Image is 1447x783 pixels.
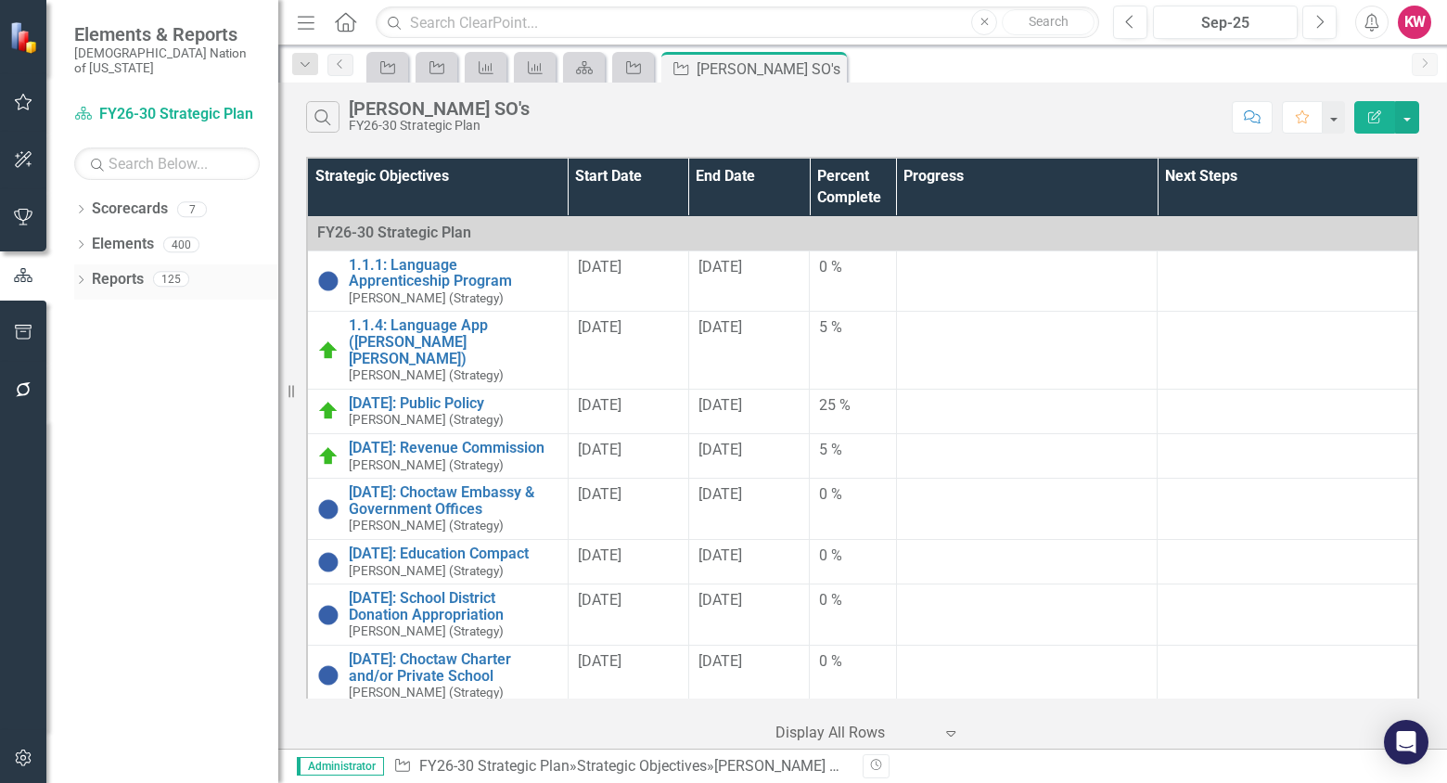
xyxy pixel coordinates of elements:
[810,584,897,646] td: Double-Click to Edit
[819,546,887,567] div: 0 %
[810,434,897,479] td: Double-Click to Edit
[349,98,530,119] div: [PERSON_NAME] SO's
[819,590,887,611] div: 0 %
[698,318,742,336] span: [DATE]
[349,484,558,517] a: [DATE]: Choctaw Embassy & Government Offices
[92,234,154,255] a: Elements
[1153,6,1298,39] button: Sep-25
[349,519,504,533] small: [PERSON_NAME] (Strategy)
[349,590,558,623] a: [DATE]: School District Donation Appropriation
[688,645,809,706] td: Double-Click to Edit
[349,686,504,700] small: [PERSON_NAME] (Strategy)
[297,757,384,776] span: Administrator
[810,389,897,433] td: Double-Click to Edit
[349,291,504,305] small: [PERSON_NAME] (Strategy)
[714,757,858,775] div: [PERSON_NAME] SO's
[1029,14,1069,29] span: Search
[810,479,897,540] td: Double-Click to Edit
[1158,434,1418,479] td: Double-Click to Edit
[1158,389,1418,433] td: Double-Click to Edit
[349,317,558,366] a: 1.1.4: Language App ([PERSON_NAME] [PERSON_NAME])
[568,389,688,433] td: Double-Click to Edit
[578,546,621,564] span: [DATE]
[896,645,1157,706] td: Double-Click to Edit
[568,540,688,584] td: Double-Click to Edit
[896,540,1157,584] td: Double-Click to Edit
[1384,720,1428,764] div: Open Intercom Messenger
[698,485,742,503] span: [DATE]
[1158,250,1418,312] td: Double-Click to Edit
[307,645,568,706] td: Double-Click to Edit Right Click for Context Menu
[1398,6,1431,39] button: KW
[819,440,887,461] div: 5 %
[74,23,260,45] span: Elements & Reports
[349,651,558,684] a: [DATE]: Choctaw Charter and/or Private School
[896,584,1157,646] td: Double-Click to Edit
[568,312,688,389] td: Double-Click to Edit
[1002,9,1095,35] button: Search
[578,591,621,609] span: [DATE]
[819,257,887,278] div: 0 %
[697,58,842,81] div: [PERSON_NAME] SO's
[307,250,568,312] td: Double-Click to Edit Right Click for Context Menu
[578,441,621,458] span: [DATE]
[349,440,558,456] a: [DATE]: Revenue Commission
[1158,645,1418,706] td: Double-Click to Edit
[74,148,260,180] input: Search Below...
[317,400,339,422] img: On Target
[896,479,1157,540] td: Double-Click to Edit
[819,317,887,339] div: 5 %
[819,484,887,506] div: 0 %
[1158,479,1418,540] td: Double-Click to Edit
[307,312,568,389] td: Double-Click to Edit Right Click for Context Menu
[9,20,42,53] img: ClearPoint Strategy
[349,546,558,562] a: [DATE]: Education Compact
[577,757,707,775] a: Strategic Objectives
[688,434,809,479] td: Double-Click to Edit
[688,312,809,389] td: Double-Click to Edit
[1158,312,1418,389] td: Double-Click to Edit
[317,445,339,468] img: On Target
[349,624,504,638] small: [PERSON_NAME] (Strategy)
[317,498,339,520] img: Not Started
[177,201,207,217] div: 7
[896,434,1157,479] td: Double-Click to Edit
[810,312,897,389] td: Double-Click to Edit
[317,224,471,241] span: FY26-30 Strategic Plan
[393,756,849,777] div: » »
[317,551,339,573] img: Not Started
[578,652,621,670] span: [DATE]
[810,540,897,584] td: Double-Click to Edit
[810,250,897,312] td: Double-Click to Edit
[349,564,504,578] small: [PERSON_NAME] (Strategy)
[317,664,339,687] img: Not Started
[578,318,621,336] span: [DATE]
[698,652,742,670] span: [DATE]
[349,395,558,412] a: [DATE]: Public Policy
[349,119,530,133] div: FY26-30 Strategic Plan
[819,651,887,673] div: 0 %
[317,340,339,362] img: On Target
[688,584,809,646] td: Double-Click to Edit
[153,272,189,288] div: 125
[1158,540,1418,584] td: Double-Click to Edit
[92,199,168,220] a: Scorecards
[1158,584,1418,646] td: Double-Click to Edit
[578,396,621,414] span: [DATE]
[698,396,742,414] span: [DATE]
[568,584,688,646] td: Double-Click to Edit
[163,237,199,252] div: 400
[698,546,742,564] span: [DATE]
[688,250,809,312] td: Double-Click to Edit
[698,591,742,609] span: [DATE]
[568,479,688,540] td: Double-Click to Edit
[376,6,1099,39] input: Search ClearPoint...
[698,258,742,276] span: [DATE]
[349,458,504,472] small: [PERSON_NAME] (Strategy)
[578,258,621,276] span: [DATE]
[688,479,809,540] td: Double-Click to Edit
[568,434,688,479] td: Double-Click to Edit
[810,645,897,706] td: Double-Click to Edit
[74,104,260,125] a: FY26-30 Strategic Plan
